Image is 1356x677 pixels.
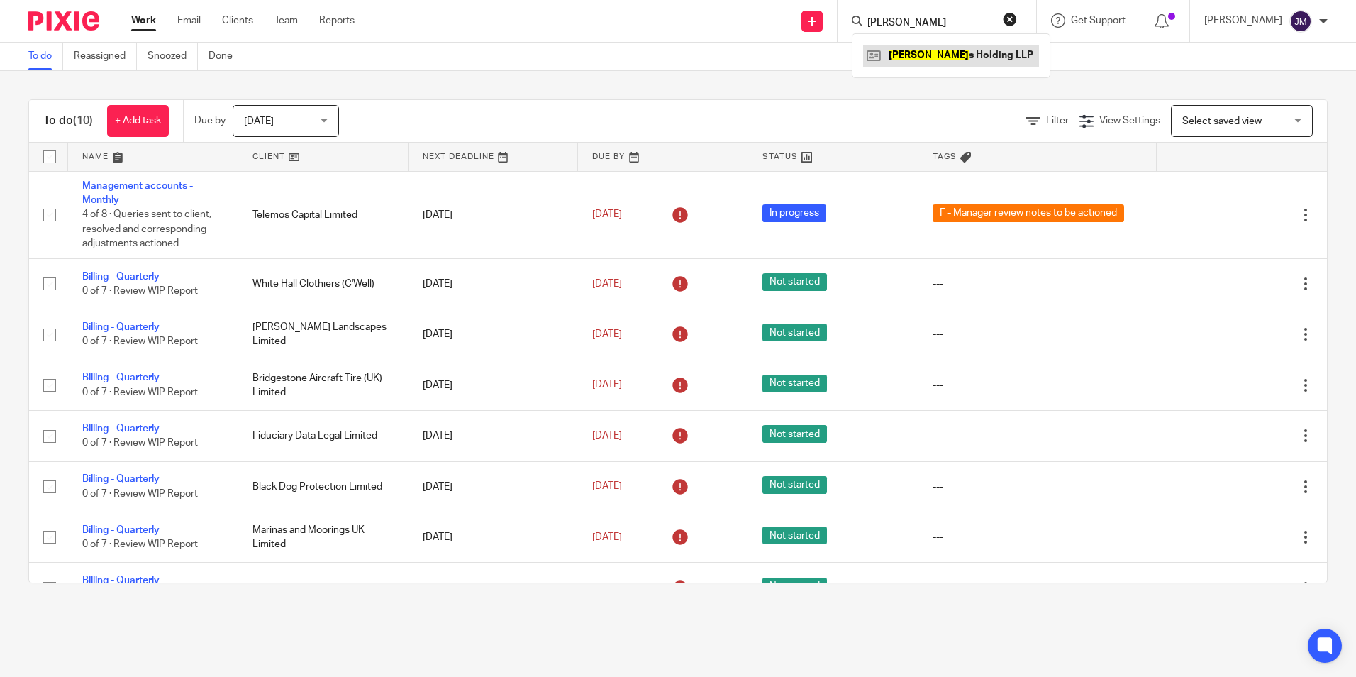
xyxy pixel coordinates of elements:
[762,476,827,494] span: Not started
[409,171,579,258] td: [DATE]
[319,13,355,28] a: Reports
[592,482,622,492] span: [DATE]
[1204,13,1282,28] p: [PERSON_NAME]
[274,13,298,28] a: Team
[933,327,1143,341] div: ---
[82,337,198,347] span: 0 of 7 · Review WIP Report
[209,43,243,70] a: Done
[933,480,1143,494] div: ---
[82,209,211,248] span: 4 of 8 · Queries sent to client, resolved and corresponding adjustments actioned
[409,360,579,410] td: [DATE]
[43,114,93,128] h1: To do
[409,512,579,562] td: [DATE]
[762,527,827,544] span: Not started
[244,116,274,126] span: [DATE]
[238,461,409,512] td: Black Dog Protection Limited
[107,105,169,137] a: + Add task
[409,309,579,360] td: [DATE]
[1182,116,1262,126] span: Select saved view
[933,530,1143,544] div: ---
[82,181,193,205] a: Management accounts - Monthly
[82,387,198,397] span: 0 of 7 · Review WIP Report
[222,13,253,28] a: Clients
[933,378,1143,392] div: ---
[82,525,160,535] a: Billing - Quarterly
[194,114,226,128] p: Due by
[82,373,160,382] a: Billing - Quarterly
[409,461,579,512] td: [DATE]
[592,380,622,390] span: [DATE]
[592,279,622,289] span: [DATE]
[238,360,409,410] td: Bridgestone Aircraft Tire (UK) Limited
[762,375,827,392] span: Not started
[82,286,198,296] span: 0 of 7 · Review WIP Report
[28,11,99,31] img: Pixie
[933,580,1143,595] div: ---
[1099,116,1160,126] span: View Settings
[1071,16,1126,26] span: Get Support
[762,204,826,222] span: In progress
[933,277,1143,291] div: ---
[82,474,160,484] a: Billing - Quarterly
[131,13,156,28] a: Work
[238,411,409,461] td: Fiduciary Data Legal Limited
[82,576,160,585] a: Billing - Quarterly
[238,171,409,258] td: Telemos Capital Limited
[82,424,160,434] a: Billing - Quarterly
[82,539,198,549] span: 0 of 7 · Review WIP Report
[1289,10,1312,33] img: svg%3E
[592,431,622,441] span: [DATE]
[592,329,622,339] span: [DATE]
[82,322,160,332] a: Billing - Quarterly
[238,258,409,309] td: White Hall Clothiers (C'Well)
[82,438,198,448] span: 0 of 7 · Review WIP Report
[933,429,1143,443] div: ---
[238,512,409,562] td: Marinas and Moorings UK Limited
[148,43,198,70] a: Snoozed
[177,13,201,28] a: Email
[933,204,1124,222] span: F - Manager review notes to be actioned
[1046,116,1069,126] span: Filter
[28,43,63,70] a: To do
[762,425,827,443] span: Not started
[762,324,827,341] span: Not started
[762,273,827,291] span: Not started
[409,258,579,309] td: [DATE]
[82,489,198,499] span: 0 of 7 · Review WIP Report
[409,411,579,461] td: [DATE]
[1003,12,1017,26] button: Clear
[933,153,957,160] span: Tags
[82,272,160,282] a: Billing - Quarterly
[409,563,579,613] td: [DATE]
[762,578,827,595] span: Not started
[866,17,994,30] input: Search
[74,43,137,70] a: Reassigned
[73,115,93,126] span: (10)
[592,532,622,542] span: [DATE]
[238,563,409,613] td: Untitled Properties Limited
[238,309,409,360] td: [PERSON_NAME] Landscapes Limited
[592,209,622,219] span: [DATE]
